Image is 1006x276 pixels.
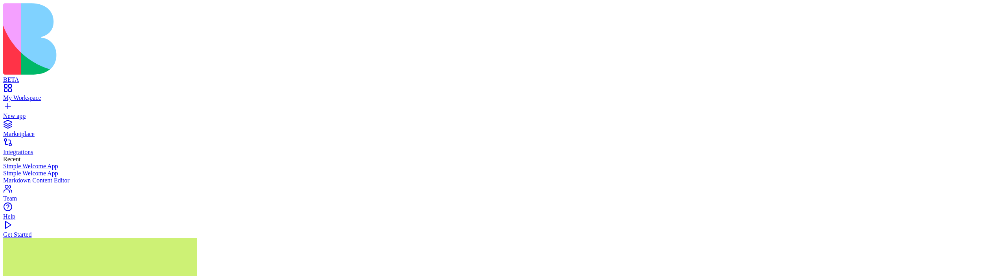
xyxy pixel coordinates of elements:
a: Get Started [3,224,1003,238]
a: My Workspace [3,87,1003,101]
div: Get Started [3,231,1003,238]
a: Simple Welcome App [3,163,1003,170]
div: BETA [3,76,1003,83]
a: Team [3,188,1003,202]
img: logo [3,3,319,75]
a: New app [3,105,1003,120]
a: Simple Welcome App [3,170,1003,177]
a: Help [3,206,1003,220]
div: Help [3,213,1003,220]
a: Marketplace [3,123,1003,138]
div: Marketplace [3,131,1003,138]
div: Integrations [3,149,1003,156]
div: Team [3,195,1003,202]
a: Integrations [3,142,1003,156]
a: Markdown Content Editor [3,177,1003,184]
div: My Workspace [3,94,1003,101]
div: New app [3,112,1003,120]
a: BETA [3,69,1003,83]
span: Recent [3,156,20,162]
